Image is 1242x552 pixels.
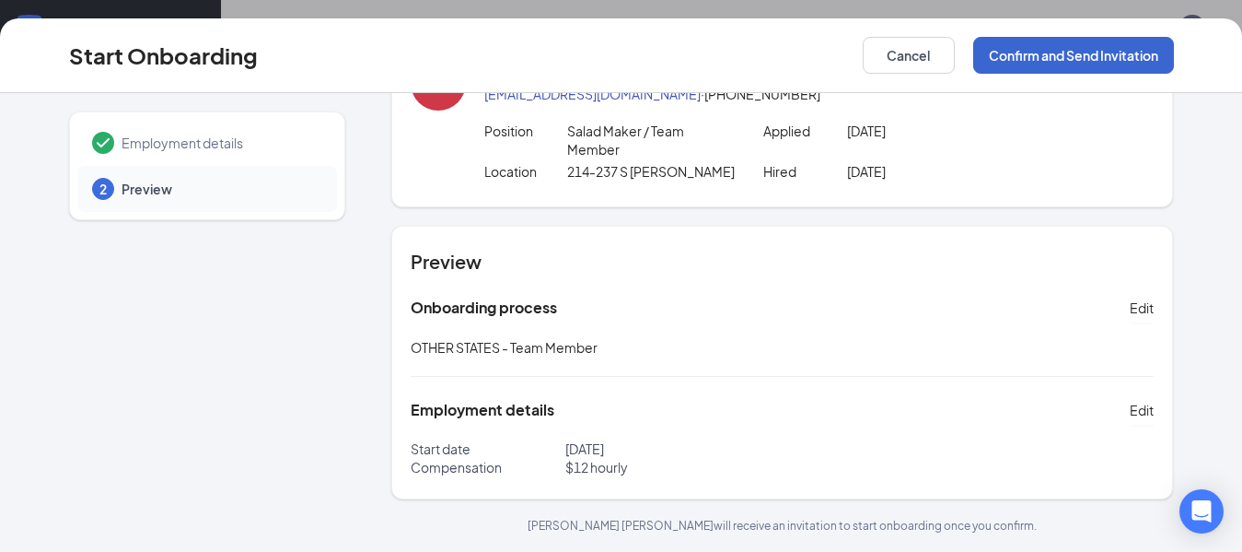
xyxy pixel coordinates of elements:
p: [PERSON_NAME] [PERSON_NAME] will receive an invitation to start onboarding once you confirm. [391,518,1174,534]
div: Open Intercom Messenger [1179,489,1224,534]
a: [EMAIL_ADDRESS][DOMAIN_NAME] [484,86,701,102]
span: Edit [1130,299,1154,317]
button: Cancel [863,37,955,74]
p: Hired [763,162,847,181]
p: $ 12 hourly [565,458,783,476]
p: Compensation [411,458,565,476]
p: · [PHONE_NUMBER] [484,85,1155,103]
p: 214-237 S [PERSON_NAME] [567,162,735,181]
span: OTHER STATES - Team Member [411,339,598,356]
h5: Employment details [411,400,554,420]
p: Applied [763,122,847,140]
span: Edit [1130,401,1154,419]
h3: Start Onboarding [69,40,258,71]
p: Location [484,162,568,181]
p: Salad Maker / Team Member [567,122,735,159]
span: Employment details [122,134,319,152]
span: 2 [99,180,107,198]
h4: Preview [411,249,1155,275]
p: [DATE] [847,162,1015,181]
svg: Checkmark [92,132,114,154]
button: Edit [1130,293,1154,323]
span: Preview [122,180,319,198]
h5: Onboarding process [411,298,557,318]
p: [DATE] [565,440,783,458]
button: Confirm and Send Invitation [973,37,1174,74]
p: [DATE] [847,122,1015,140]
p: Start date [411,440,565,458]
button: Edit [1130,395,1154,425]
p: Position [484,122,568,140]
